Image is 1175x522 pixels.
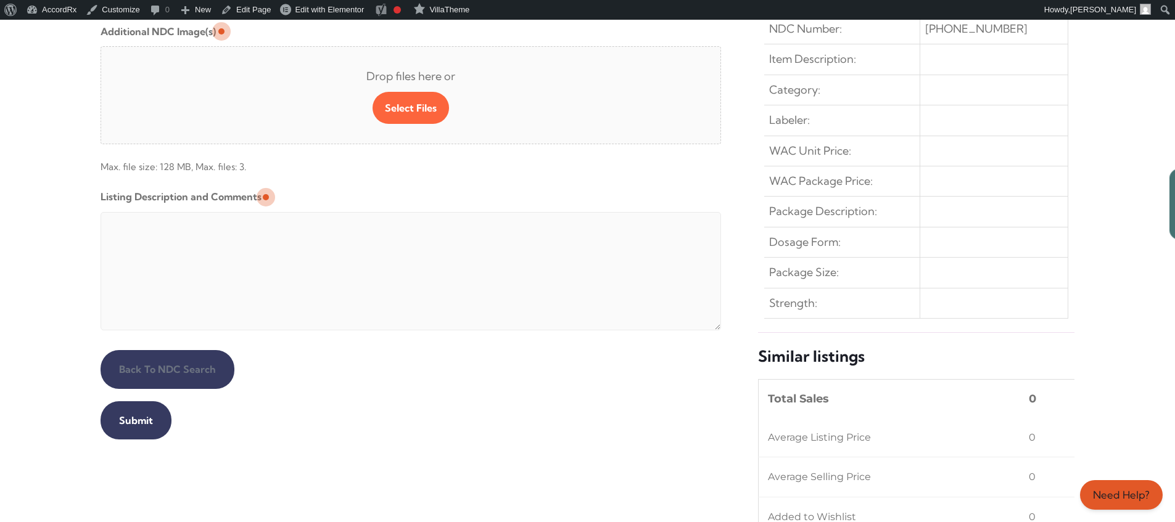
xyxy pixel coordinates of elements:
[769,263,839,282] span: Package Size:
[769,171,873,191] span: WAC Package Price:
[769,202,877,221] span: Package Description:
[768,467,871,487] span: Average Selling Price
[768,389,829,409] span: Total Sales
[101,350,234,388] input: Back to NDC Search
[101,401,171,439] input: Submit
[769,80,820,100] span: Category:
[1070,5,1136,14] span: [PERSON_NAME]
[101,149,722,177] span: Max. file size: 128 MB, Max. files: 3.
[101,22,216,41] label: Additional NDC Image(s)
[121,67,701,86] span: Drop files here or
[769,19,842,39] span: NDC Number:
[768,428,871,447] span: Average Listing Price
[101,187,262,206] label: Listing Description and Comments
[769,293,817,313] span: Strength:
[758,346,1074,367] h5: Similar listings
[1029,389,1036,409] span: 0
[1080,480,1163,510] a: Need Help?
[769,232,841,252] span: Dosage Form:
[769,110,810,130] span: Labeler:
[769,141,851,161] span: WAC Unit Price:
[373,92,449,124] button: select files, additional ndc image(s)
[1029,428,1036,447] span: 0
[1029,467,1036,487] span: 0
[769,49,856,69] span: Item Description:
[295,5,364,14] span: Edit with Elementor
[394,6,401,14] div: Focus keyphrase not set
[925,19,1028,39] span: [PHONE_NUMBER]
